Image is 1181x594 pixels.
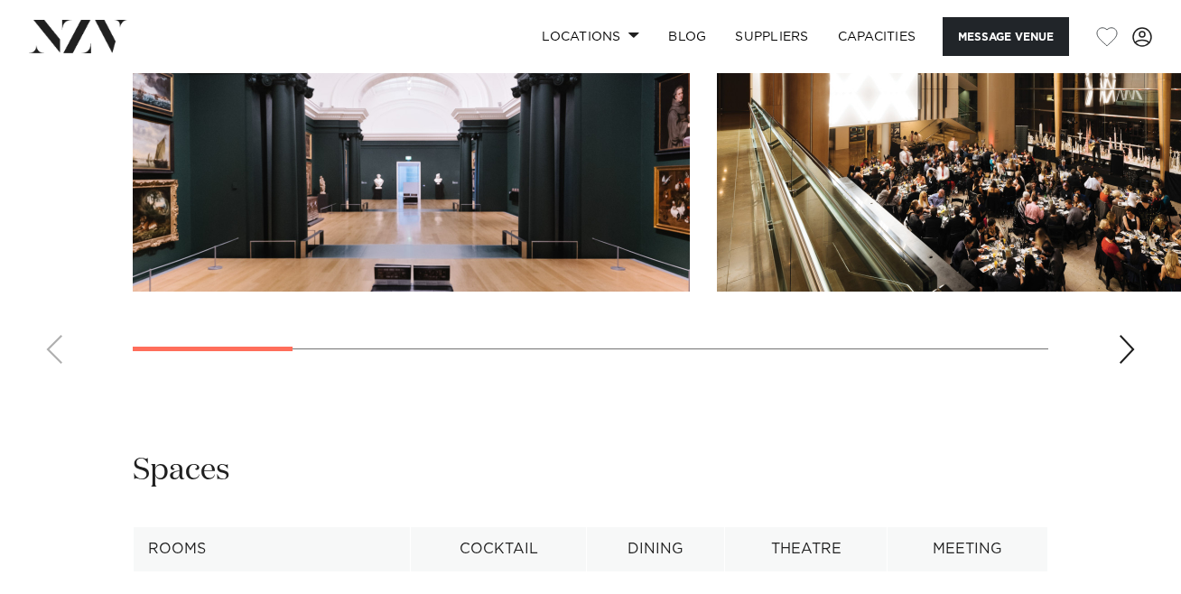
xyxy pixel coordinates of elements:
a: Locations [527,17,654,56]
th: Theatre [725,527,888,571]
a: BLOG [654,17,721,56]
a: SUPPLIERS [721,17,823,56]
th: Rooms [134,527,411,571]
th: Dining [586,527,725,571]
img: nzv-logo.png [29,20,127,52]
th: Meeting [887,527,1047,571]
a: Capacities [823,17,931,56]
button: Message Venue [943,17,1069,56]
th: Cocktail [411,527,586,571]
h2: Spaces [133,450,230,491]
